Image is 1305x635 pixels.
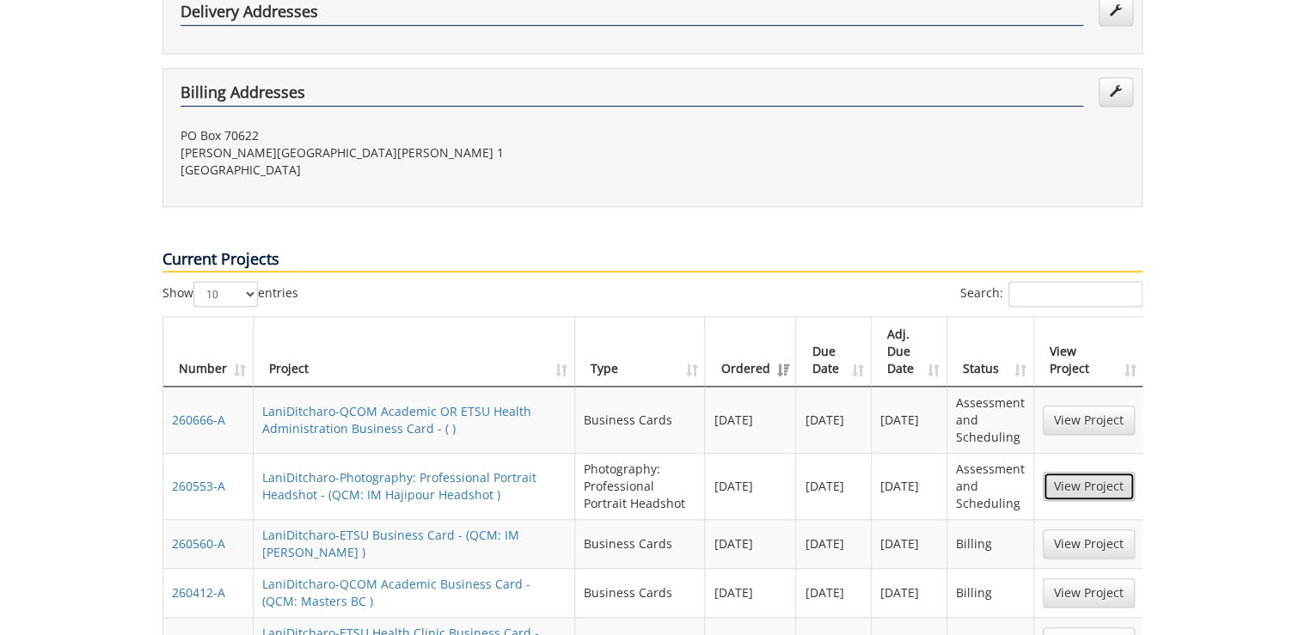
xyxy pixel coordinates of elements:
th: Number: activate to sort column ascending [163,317,254,387]
a: LaniDitcharo-Photography: Professional Portrait Headshot - (QCM: IM Hajipour Headshot ) [262,469,536,503]
a: View Project [1043,578,1135,608]
td: Photography: Professional Portrait Headshot [575,453,706,519]
td: Business Cards [575,568,706,617]
td: [DATE] [796,519,872,568]
th: Status: activate to sort column ascending [947,317,1034,387]
th: Due Date: activate to sort column ascending [796,317,872,387]
td: [DATE] [872,568,947,617]
td: [DATE] [796,568,872,617]
a: Edit Addresses [1099,77,1133,107]
select: Showentries [193,281,258,307]
td: [DATE] [796,453,872,519]
a: 260560-A [172,535,225,552]
a: View Project [1043,472,1135,501]
p: PO Box 70622 [181,127,640,144]
th: Ordered: activate to sort column ascending [705,317,796,387]
td: [DATE] [872,519,947,568]
td: Business Cards [575,387,706,453]
label: Search: [960,281,1143,307]
td: Assessment and Scheduling [947,453,1034,519]
td: [DATE] [872,387,947,453]
a: LaniDitcharo-QCOM Academic OR ETSU Health Administration Business Card - ( ) [262,403,531,437]
td: [DATE] [705,453,796,519]
h4: Billing Addresses [181,84,1083,107]
td: [DATE] [705,387,796,453]
a: View Project [1043,529,1135,559]
td: [DATE] [705,568,796,617]
td: Business Cards [575,519,706,568]
p: Current Projects [162,248,1143,272]
th: Project: activate to sort column ascending [254,317,575,387]
a: View Project [1043,406,1135,435]
a: 260412-A [172,584,225,601]
p: [GEOGRAPHIC_DATA] [181,162,640,179]
a: LaniDitcharo-ETSU Business Card - (QCM: IM [PERSON_NAME] ) [262,527,519,560]
a: 260553-A [172,478,225,494]
input: Search: [1008,281,1143,307]
td: [DATE] [872,453,947,519]
td: [DATE] [796,387,872,453]
td: Billing [947,519,1034,568]
a: 260666-A [172,412,225,428]
td: [DATE] [705,519,796,568]
th: Type: activate to sort column ascending [575,317,706,387]
p: [PERSON_NAME][GEOGRAPHIC_DATA][PERSON_NAME] 1 [181,144,640,162]
td: Assessment and Scheduling [947,387,1034,453]
th: View Project: activate to sort column ascending [1034,317,1143,387]
h4: Delivery Addresses [181,3,1083,26]
td: Billing [947,568,1034,617]
a: LaniDitcharo-QCOM Academic Business Card - (QCM: Masters BC ) [262,576,530,609]
label: Show entries [162,281,298,307]
th: Adj. Due Date: activate to sort column ascending [872,317,947,387]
